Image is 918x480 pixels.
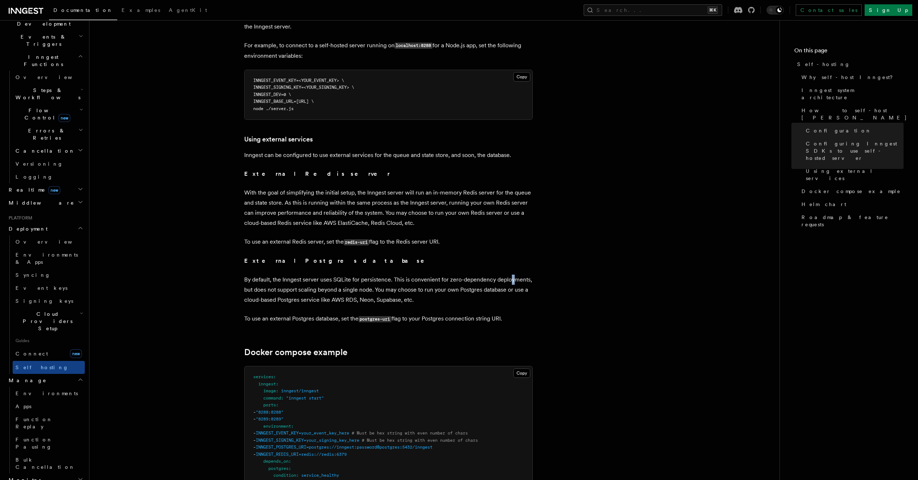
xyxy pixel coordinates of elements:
[708,6,718,14] kbd: ⌘K
[395,43,432,49] code: localhost:8288
[256,431,349,436] span: INNGEST_EVENT_KEY=your_event_key_here
[6,10,85,30] button: Local Development
[6,13,79,27] span: Local Development
[6,196,85,209] button: Middleware
[244,170,390,177] strong: External Redis server
[244,188,533,228] p: With the goal of simplifying the initial setup, the Inngest server will run an in-memory Redis se...
[244,150,533,160] p: Inngest can be configured to use external services for the queue and state store, and soon, the d...
[16,74,90,80] span: Overview
[70,349,82,358] span: new
[253,438,256,443] span: -
[268,466,289,471] span: postgres
[253,85,354,90] span: INNGEST_SIGNING_KEY=<YOUR_SIGNING_KEY> \
[263,402,276,407] span: ports
[16,161,63,167] span: Versioning
[253,431,256,436] span: -
[13,413,85,433] a: Function Replay
[362,438,478,443] span: # Must be hex string with even number of chars
[263,396,281,401] span: command
[513,368,530,378] button: Copy
[16,285,67,291] span: Event keys
[6,377,47,384] span: Manage
[13,346,85,361] a: Connectnew
[6,30,85,51] button: Events & Triggers
[796,4,862,16] a: Contact sales
[253,92,291,97] span: INNGEST_DEV=0 \
[16,252,78,265] span: Environments & Apps
[13,269,85,282] a: Syncing
[244,275,533,305] p: By default, the Inngest server uses SQLite for persistence. This is convenient for zero-dependenc...
[273,374,276,379] span: :
[256,416,284,422] span: "8289:8289"
[16,298,73,304] span: Signing keys
[256,452,347,457] span: INNGEST_REDIS_URI=redis://redis:6379
[806,127,871,134] span: Configuration
[296,473,299,478] span: :
[13,107,79,121] span: Flow Control
[13,147,75,154] span: Cancellation
[16,416,53,429] span: Function Replay
[244,347,347,357] a: Docker compose example
[6,33,79,48] span: Events & Triggers
[253,410,256,415] span: -
[13,310,80,332] span: Cloud Providers Setup
[13,335,85,346] span: Guides
[13,307,85,335] button: Cloud Providers Setup
[16,403,31,409] span: Apps
[253,99,314,104] span: INNGEST_BASE_URL=[URL] \
[799,198,904,211] a: Helm chart
[13,127,78,141] span: Errors & Retries
[6,71,85,183] div: Inngest Functions
[799,71,904,84] a: Why self-host Inngest?
[253,106,294,111] span: node ./server.js
[799,84,904,104] a: Inngest system architecture
[799,185,904,198] a: Docker compose example
[16,351,48,357] span: Connect
[276,388,278,393] span: :
[6,53,78,68] span: Inngest Functions
[244,134,313,144] a: Using external services
[289,459,291,464] span: :
[281,388,319,393] span: inngest/inngest
[244,314,533,324] p: To use an external Postgres database, set the flag to your Postgres connection string URI.
[289,466,291,471] span: :
[244,40,533,61] p: For example, to connect to a self-hosted server running on for a Node.js app, set the following e...
[244,257,434,264] strong: External Postgres database
[13,453,85,474] a: Bulk Cancellation
[13,387,85,400] a: Environments
[803,165,904,185] a: Using external services
[276,381,278,387] span: :
[164,2,211,19] a: AgentKit
[273,473,296,478] span: condition
[13,157,85,170] a: Versioning
[13,87,80,101] span: Steps & Workflows
[281,396,284,401] span: :
[13,124,85,144] button: Errors & Retries
[6,387,85,474] div: Manage
[806,140,904,162] span: Configuring Inngest SDKs to use self-hosted server
[13,144,85,157] button: Cancellation
[801,201,846,208] span: Helm chart
[6,374,85,387] button: Manage
[263,459,289,464] span: depends_on
[253,416,256,422] span: -
[13,433,85,453] a: Function Pausing
[6,186,60,193] span: Realtime
[256,445,432,450] span: INNGEST_POSTGRES_URI=postgres://inngest:password@postgres:5432/inngest
[803,124,904,137] a: Configuration
[16,457,75,470] span: Bulk Cancellation
[6,225,48,232] span: Deployment
[794,46,904,58] h4: On this page
[801,87,904,101] span: Inngest system architecture
[16,390,78,396] span: Environments
[6,51,85,71] button: Inngest Functions
[13,104,85,124] button: Flow Controlnew
[13,84,85,104] button: Steps & Workflows
[276,402,278,407] span: :
[253,452,256,457] span: -
[16,365,69,370] span: Self hosting
[16,437,53,450] span: Function Pausing
[513,72,530,82] button: Copy
[13,282,85,294] a: Event keys
[801,188,901,195] span: Docker compose example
